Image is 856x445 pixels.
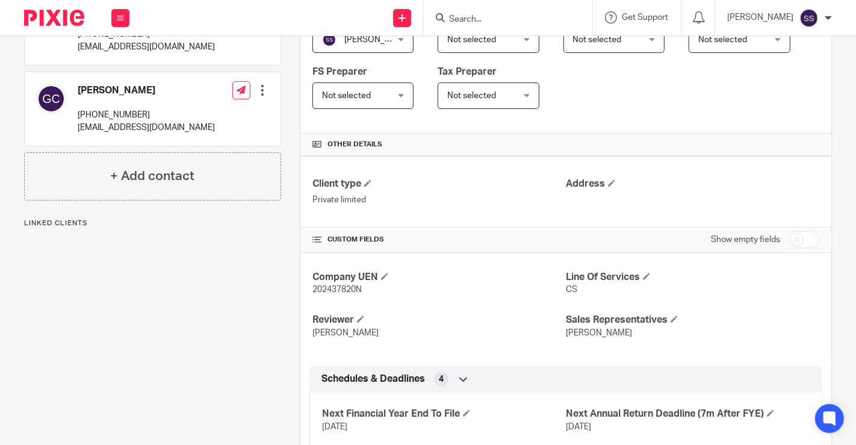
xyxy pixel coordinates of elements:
span: [PERSON_NAME] [344,36,411,44]
h4: Next Financial Year End To File [322,408,566,420]
span: Not selected [698,36,747,44]
span: [DATE] [322,423,347,431]
p: [PHONE_NUMBER] [78,109,215,121]
h4: Sales Representatives [566,314,819,326]
h4: Address [566,178,819,190]
span: Not selected [447,36,496,44]
span: 4 [439,373,444,385]
img: svg%3E [799,8,819,28]
p: [EMAIL_ADDRESS][DOMAIN_NAME] [78,41,215,53]
h4: Reviewer [312,314,566,326]
p: Linked clients [24,219,281,228]
p: Private limited [312,194,566,206]
span: 202437820N [312,285,362,294]
span: Schedules & Deadlines [321,373,425,385]
img: Pixie [24,10,84,26]
span: FS Preparer [312,67,367,76]
img: svg%3E [322,33,337,47]
label: Show empty fields [711,234,780,246]
span: [DATE] [566,423,591,431]
span: Not selected [322,92,371,100]
h4: Company UEN [312,271,566,284]
span: Tax Preparer [438,67,497,76]
h4: Next Annual Return Deadline (7m After FYE) [566,408,810,420]
h4: [PERSON_NAME] [78,84,215,97]
span: [PERSON_NAME] [566,329,632,337]
h4: + Add contact [110,167,194,185]
h4: CUSTOM FIELDS [312,235,566,244]
span: Other details [327,140,382,149]
span: Get Support [622,13,668,22]
span: [PERSON_NAME] [312,329,379,337]
h4: Line Of Services [566,271,819,284]
input: Search [448,14,556,25]
img: svg%3E [37,84,66,113]
span: Not selected [447,92,496,100]
p: [PERSON_NAME] [727,11,793,23]
h4: Client type [312,178,566,190]
span: CS [566,285,577,294]
p: [EMAIL_ADDRESS][DOMAIN_NAME] [78,122,215,134]
span: Not selected [573,36,622,44]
